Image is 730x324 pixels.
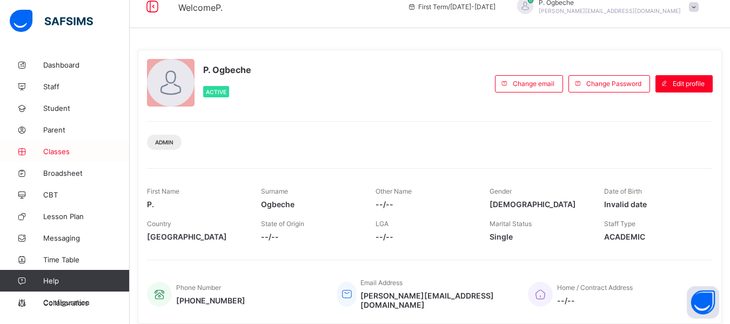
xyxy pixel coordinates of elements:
span: Staff Type [604,220,635,228]
span: Time Table [43,255,130,264]
span: Other Name [376,187,412,195]
span: Configuration [43,298,129,307]
span: [DEMOGRAPHIC_DATA] [490,200,587,209]
span: Date of Birth [604,187,642,195]
span: Dashboard [43,61,130,69]
img: safsims [10,10,93,32]
span: --/-- [376,232,473,241]
span: Classes [43,147,130,156]
span: Gender [490,187,512,195]
span: Home / Contract Address [557,283,633,292]
span: Lesson Plan [43,212,130,221]
span: P. Ogbeche [203,64,251,75]
span: Email Address [360,279,403,287]
span: [PERSON_NAME][EMAIL_ADDRESS][DOMAIN_NAME] [539,8,681,14]
span: CBT [43,190,130,199]
span: Edit profile [673,80,705,88]
span: Active [206,89,226,95]
span: P. [147,200,245,209]
span: [PERSON_NAME][EMAIL_ADDRESS][DOMAIN_NAME] [360,291,511,309]
span: Welcome P. [178,2,223,13]
span: --/-- [261,232,359,241]
span: Broadsheet [43,169,130,177]
span: [PHONE_NUMBER] [176,296,245,305]
span: session/term information [407,3,495,11]
span: Marital Status [490,220,532,228]
span: State of Origin [261,220,304,228]
button: Open asap [687,286,719,319]
span: --/-- [376,200,473,209]
span: --/-- [557,296,633,305]
span: LGA [376,220,389,228]
span: Surname [261,187,288,195]
span: Country [147,220,171,228]
span: Ogbeche [261,200,359,209]
span: Invalid date [604,200,702,209]
span: Student [43,104,130,113]
span: First Name [147,187,179,195]
span: Messaging [43,234,130,242]
span: Change Password [586,80,641,88]
span: Single [490,232,587,241]
span: Change email [513,80,554,88]
span: Staff [43,82,130,91]
span: Admin [155,139,173,146]
span: Parent [43,125,130,134]
span: ACADEMIC [604,232,702,241]
span: [GEOGRAPHIC_DATA] [147,232,245,241]
span: Phone Number [176,283,221,292]
span: Help [43,276,129,285]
